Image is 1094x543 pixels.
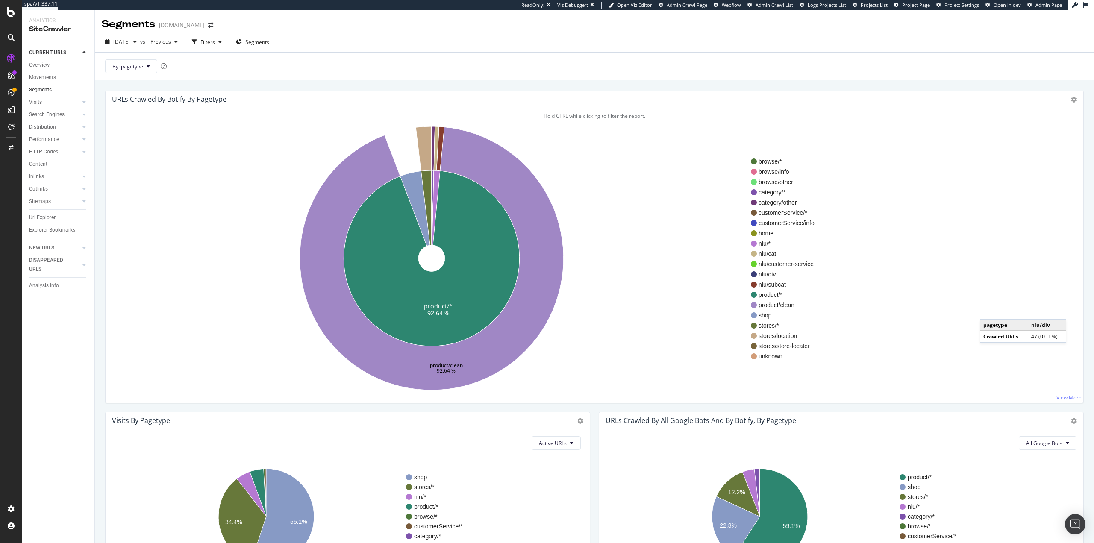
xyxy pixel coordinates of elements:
a: Search Engines [29,110,80,119]
div: [DOMAIN_NAME] [159,21,205,29]
text: 12.2% [728,489,745,496]
div: Inlinks [29,172,44,181]
span: Project Page [902,2,930,8]
text: nlu/* [908,503,920,510]
div: Viz Debugger: [557,2,588,9]
span: Logs Projects List [808,2,846,8]
text: product/* [414,503,438,510]
text: shop [414,474,427,481]
span: browse/info [759,167,815,176]
a: Content [29,160,88,169]
span: nlu/subcat [759,280,815,289]
button: Segments [232,35,273,49]
a: Explorer Bookmarks [29,226,88,235]
div: HTTP Codes [29,147,58,156]
text: customerService/* [908,533,956,540]
span: product/* [759,291,815,299]
text: category/* [908,513,935,520]
a: Projects List [853,2,888,9]
span: Admin Page [1035,2,1062,8]
h4: URLs Crawled By Botify By pagetype [112,94,226,105]
span: Project Settings [944,2,979,8]
text: customerService/* [414,523,463,530]
h4: URLs Crawled by All Google Bots and by Botify, by pagetype [606,415,796,426]
div: Analysis Info [29,281,59,290]
span: browse/other [759,178,815,186]
span: browse/* [759,157,815,166]
div: Explorer Bookmarks [29,226,75,235]
a: Admin Crawl List [747,2,793,9]
div: Filters [200,38,215,46]
h4: Visits by pagetype [112,415,170,426]
span: nlu/customer-service [759,260,815,268]
a: DISAPPEARED URLS [29,256,80,274]
div: Search Engines [29,110,65,119]
span: Webflow [722,2,741,8]
span: All Google Bots [1026,440,1062,447]
text: stores/* [414,484,435,490]
a: Project Page [894,2,930,9]
div: Visits [29,98,42,107]
a: Analysis Info [29,281,88,290]
div: Segments [29,85,52,94]
text: stores/* [908,493,928,500]
a: Admin Page [1027,2,1062,9]
button: [DATE] [102,35,140,49]
div: Sitemaps [29,197,51,206]
div: Url Explorer [29,213,56,222]
span: category/* [759,188,815,197]
button: All Google Bots [1019,436,1076,450]
span: category/other [759,198,815,207]
a: Logs Projects List [800,2,846,9]
a: Open Viz Editor [609,2,652,9]
button: By: pagetype [105,59,157,73]
a: HTTP Codes [29,147,80,156]
div: Analytics [29,17,88,24]
div: CURRENT URLS [29,48,66,57]
span: nlu/div [759,270,815,279]
a: Sitemaps [29,197,80,206]
div: Movements [29,73,56,82]
text: shop [908,484,921,490]
span: product/clean [759,301,815,309]
text: browse/* [414,513,438,520]
span: Open Viz Editor [617,2,652,8]
a: Webflow [714,2,741,9]
text: browse/* [908,523,931,530]
a: Segments [29,85,88,94]
text: product/* [908,474,932,481]
a: Visits [29,98,80,107]
text: 92.64 % [437,367,456,374]
div: Overview [29,61,50,70]
span: customerService/* [759,208,815,217]
span: unknown [759,352,815,361]
div: SiteCrawler [29,24,88,34]
span: Active URLs [539,440,567,447]
span: Admin Crawl List [756,2,793,8]
div: NEW URLS [29,244,54,252]
a: Project Settings [936,2,979,9]
button: Active URLs [532,436,581,450]
td: 47 (0.01 %) [1028,331,1066,342]
span: Projects List [861,2,888,8]
span: Previous [147,38,171,45]
a: Inlinks [29,172,80,181]
span: customerService/info [759,219,815,227]
span: stores/location [759,332,815,340]
text: product/clean [430,361,463,369]
i: Options [1071,418,1077,424]
a: View More [1056,394,1082,401]
div: DISAPPEARED URLS [29,256,72,274]
a: Admin Crawl Page [659,2,707,9]
span: Open in dev [994,2,1021,8]
div: Distribution [29,123,56,132]
a: Url Explorer [29,213,88,222]
button: Previous [147,35,181,49]
span: Segments [245,38,269,46]
span: 2025 Aug. 27th [113,38,130,45]
span: Hold CTRL while clicking to filter the report. [544,112,645,120]
a: NEW URLS [29,244,80,252]
span: Admin Crawl Page [667,2,707,8]
td: Crawled URLs [980,331,1028,342]
span: nlu/* [759,239,815,248]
